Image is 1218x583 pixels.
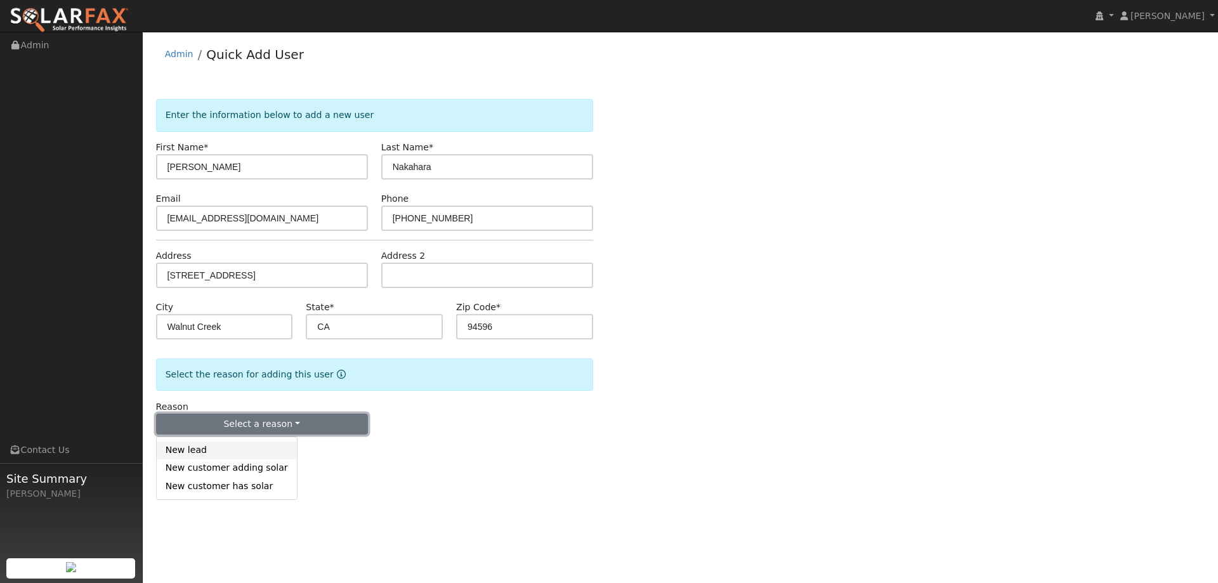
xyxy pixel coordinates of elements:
[496,302,501,312] span: Required
[156,99,593,131] div: Enter the information below to add a new user
[10,7,129,34] img: SolarFax
[165,49,193,59] a: Admin
[381,192,409,206] label: Phone
[381,141,433,154] label: Last Name
[157,459,297,477] a: New customer adding solar
[456,301,501,314] label: Zip Code
[66,562,76,572] img: retrieve
[1130,11,1205,21] span: [PERSON_NAME]
[156,141,209,154] label: First Name
[330,302,334,312] span: Required
[206,47,304,62] a: Quick Add User
[156,192,181,206] label: Email
[156,400,188,414] label: Reason
[157,477,297,495] a: New customer has solar
[381,249,426,263] label: Address 2
[157,442,297,459] a: New lead
[156,358,593,391] div: Select the reason for adding this user
[204,142,208,152] span: Required
[156,301,174,314] label: City
[156,249,192,263] label: Address
[156,414,368,435] button: Select a reason
[429,142,433,152] span: Required
[334,369,346,379] a: Reason for new user
[6,487,136,501] div: [PERSON_NAME]
[306,301,334,314] label: State
[6,470,136,487] span: Site Summary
